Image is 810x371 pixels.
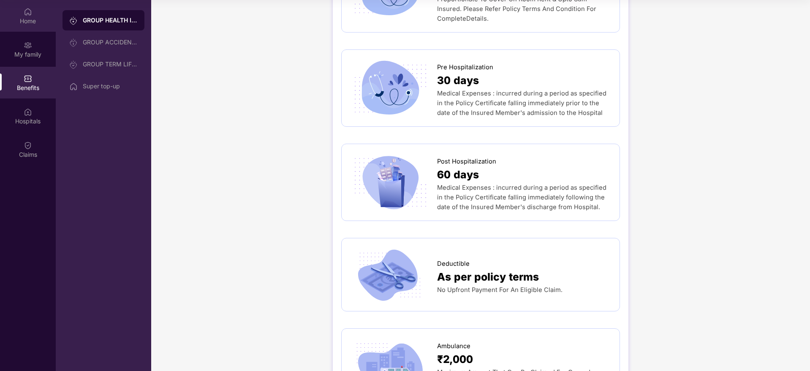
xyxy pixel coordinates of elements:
[83,16,138,25] div: GROUP HEALTH INSURANCE
[437,90,606,117] span: Medical Expenses : incurred during a period as specified in the Policy Certificate falling immedi...
[69,82,78,91] img: svg+xml;base64,PHN2ZyBpZD0iSG9tZSIgeG1sbnM9Imh0dHA6Ly93d3cudzMub3JnLzIwMDAvc3ZnIiB3aWR0aD0iMjAiIG...
[350,60,430,116] img: icon
[83,39,138,46] div: GROUP ACCIDENTAL INSURANCE
[437,184,606,211] span: Medical Expenses : incurred during a period as specified in the Policy Certificate falling immedi...
[24,141,32,150] img: svg+xml;base64,PHN2ZyBpZD0iQ2xhaW0iIHhtbG5zPSJodHRwOi8vd3d3LnczLm9yZy8yMDAwL3N2ZyIgd2lkdGg9IjIwIi...
[350,155,430,210] img: icon
[350,247,430,303] img: icon
[69,38,78,47] img: svg+xml;base64,PHN2ZyB3aWR0aD0iMjAiIGhlaWdodD0iMjAiIHZpZXdCb3g9IjAgMCAyMCAyMCIgZmlsbD0ibm9uZSIgeG...
[437,259,470,269] span: Deductible
[24,74,32,83] img: svg+xml;base64,PHN2ZyBpZD0iQmVuZWZpdHMiIHhtbG5zPSJodHRwOi8vd3d3LnczLm9yZy8yMDAwL3N2ZyIgd2lkdGg9Ij...
[24,41,32,49] img: svg+xml;base64,PHN2ZyB3aWR0aD0iMjAiIGhlaWdodD0iMjAiIHZpZXdCb3g9IjAgMCAyMCAyMCIgZmlsbD0ibm9uZSIgeG...
[83,83,138,90] div: Super top-up
[69,60,78,69] img: svg+xml;base64,PHN2ZyB3aWR0aD0iMjAiIGhlaWdodD0iMjAiIHZpZXdCb3g9IjAgMCAyMCAyMCIgZmlsbD0ibm9uZSIgeG...
[437,341,470,351] span: Ambulance
[24,8,32,16] img: svg+xml;base64,PHN2ZyBpZD0iSG9tZSIgeG1sbnM9Imh0dHA6Ly93d3cudzMub3JnLzIwMDAvc3ZnIiB3aWR0aD0iMjAiIG...
[437,351,473,368] span: ₹2,000
[83,61,138,68] div: GROUP TERM LIFE INSURANCE
[437,72,479,89] span: 30 days
[24,108,32,116] img: svg+xml;base64,PHN2ZyBpZD0iSG9zcGl0YWxzIiB4bWxucz0iaHR0cDovL3d3dy53My5vcmcvMjAwMC9zdmciIHdpZHRoPS...
[437,63,493,72] span: Pre Hospitalization
[437,269,539,285] span: As per policy terms
[437,166,479,183] span: 60 days
[437,286,563,294] span: No Upfront Payment For An Eligible Claim.
[69,16,78,25] img: svg+xml;base64,PHN2ZyB3aWR0aD0iMjAiIGhlaWdodD0iMjAiIHZpZXdCb3g9IjAgMCAyMCAyMCIgZmlsbD0ibm9uZSIgeG...
[437,157,496,166] span: Post Hospitalization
